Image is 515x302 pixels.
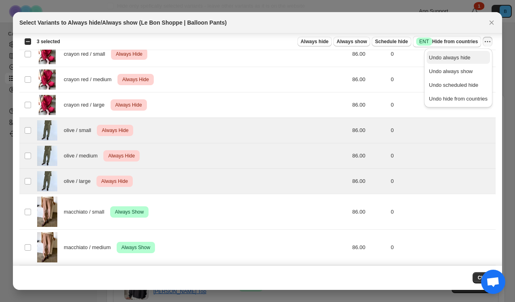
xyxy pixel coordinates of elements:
[120,243,152,252] span: Always Show
[100,176,130,186] span: Always Hide
[473,272,496,283] button: Close
[350,230,388,265] td: 86.00
[113,207,145,217] span: Always Show
[427,78,490,91] button: Undo scheduled hide
[297,37,332,46] button: Always hide
[350,143,388,169] td: 86.00
[350,194,388,230] td: 86.00
[350,67,388,92] td: 86.00
[429,68,473,74] span: Undo always show
[37,120,57,141] img: le-bon-shoppe-balloon-pants-apparel-le-bon-shoppe-olive-small-514573.webp
[350,42,388,67] td: 86.00
[388,42,496,67] td: 0
[388,92,496,118] td: 0
[483,37,492,46] button: More actions
[301,38,329,45] span: Always hide
[429,82,478,88] span: Undo scheduled hide
[37,146,57,166] img: le-bon-shoppe-balloon-pants-apparel-le-bon-shoppe-olive-small-514573.webp
[388,169,496,194] td: 0
[350,169,388,194] td: 86.00
[37,44,57,64] img: le-bon-shoppe-balloon-pants-apparel-le-bon-shoppe-crayon-red-small-537484.webp
[114,100,144,110] span: Always Hide
[114,49,144,59] span: Always Hide
[37,197,57,227] img: le-bon-shoppe-balloon-pants-apparel-le-bon-shoppe-macchiato-small-815248.webp
[64,101,109,109] span: crayon red / large
[337,38,367,45] span: Always show
[350,118,388,143] td: 86.00
[427,92,490,105] button: Undo hide from countries
[429,96,488,102] span: Undo hide from countries
[372,37,411,46] button: Schedule hide
[121,75,151,84] span: Always Hide
[413,36,481,47] button: SuccessENTHide from countries
[427,65,490,78] button: Undo always show
[37,232,57,262] img: le-bon-shoppe-balloon-pants-apparel-le-bon-shoppe-macchiato-small-815248.webp
[37,69,57,90] img: le-bon-shoppe-balloon-pants-apparel-le-bon-shoppe-crayon-red-small-537484.webp
[37,95,57,115] img: le-bon-shoppe-balloon-pants-apparel-le-bon-shoppe-crayon-red-small-537484.webp
[388,230,496,265] td: 0
[416,38,478,46] span: Hide from countries
[333,37,370,46] button: Always show
[64,177,95,185] span: olive / large
[477,275,491,281] span: Close
[388,118,496,143] td: 0
[388,194,496,230] td: 0
[64,75,116,84] span: crayon red / medium
[64,126,96,134] span: olive / small
[37,171,57,191] img: le-bon-shoppe-balloon-pants-apparel-le-bon-shoppe-olive-small-514573.webp
[481,270,505,294] div: Open chat
[388,143,496,169] td: 0
[427,51,490,64] button: Undo always hide
[64,243,115,252] span: macchiato / medium
[64,208,109,216] span: macchiato / small
[100,126,130,135] span: Always Hide
[19,19,227,27] h2: Select Variants to Always hide/Always show (Le Bon Shoppe | Balloon Pants)
[64,152,102,160] span: olive / medium
[37,38,60,45] span: 3 selected
[107,151,136,161] span: Always Hide
[350,92,388,118] td: 86.00
[388,67,496,92] td: 0
[64,50,109,58] span: crayon red / small
[486,17,497,28] button: Close
[375,38,408,45] span: Schedule hide
[419,38,429,45] span: ENT
[429,55,471,61] span: Undo always hide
